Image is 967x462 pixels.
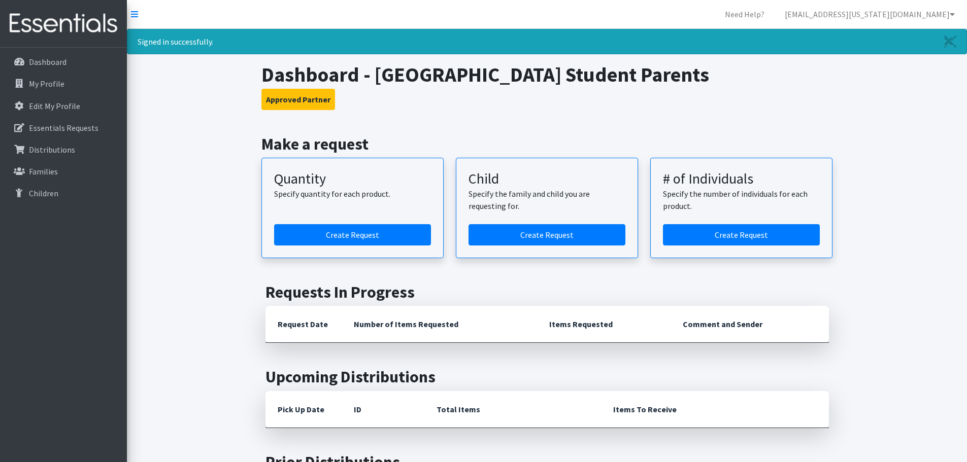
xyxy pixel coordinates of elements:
[274,170,431,188] h3: Quantity
[934,29,966,54] a: Close
[469,170,625,188] h3: Child
[29,57,66,67] p: Dashboard
[663,224,820,245] a: Create a request by number of individuals
[127,29,967,54] div: Signed in successfully.
[663,188,820,212] p: Specify the number of individuals for each product.
[4,7,123,41] img: HumanEssentials
[261,134,832,154] h2: Make a request
[342,391,424,428] th: ID
[265,391,342,428] th: Pick Up Date
[4,96,123,116] a: Edit My Profile
[671,306,828,343] th: Comment and Sender
[274,188,431,200] p: Specify quantity for each product.
[4,139,123,160] a: Distributions
[601,391,829,428] th: Items To Receive
[424,391,601,428] th: Total Items
[717,4,773,24] a: Need Help?
[4,74,123,94] a: My Profile
[469,188,625,212] p: Specify the family and child you are requesting for.
[469,224,625,245] a: Create a request for a child or family
[777,4,963,24] a: [EMAIL_ADDRESS][US_STATE][DOMAIN_NAME]
[537,306,671,343] th: Items Requested
[29,79,64,89] p: My Profile
[29,123,98,133] p: Essentials Requests
[663,170,820,188] h3: # of Individuals
[29,145,75,155] p: Distributions
[29,101,80,111] p: Edit My Profile
[265,367,829,386] h2: Upcoming Distributions
[261,89,335,110] button: Approved Partner
[4,183,123,203] a: Children
[29,166,58,176] p: Families
[342,306,538,343] th: Number of Items Requested
[261,62,832,87] h1: Dashboard - [GEOGRAPHIC_DATA] Student Parents
[29,188,58,198] p: Children
[4,52,123,72] a: Dashboard
[4,118,123,138] a: Essentials Requests
[265,306,342,343] th: Request Date
[4,161,123,182] a: Families
[265,282,829,302] h2: Requests In Progress
[274,224,431,245] a: Create a request by quantity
